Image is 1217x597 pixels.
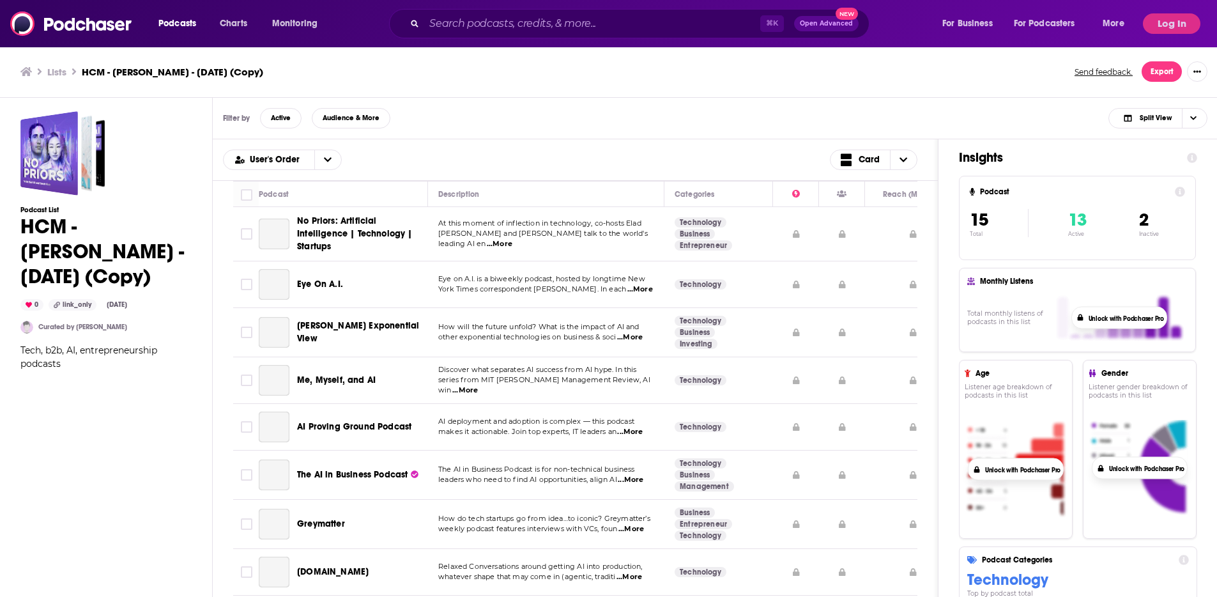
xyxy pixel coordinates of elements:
[976,369,1062,378] h4: Age
[259,317,289,348] a: Azeem Azhar's Exponential View
[438,562,643,571] span: Relaxed Conversations around getting AI into production,
[965,383,1067,399] h4: Listener age breakdown of podcasts in this list
[272,15,318,33] span: Monitoring
[438,274,645,283] span: Eye on A.I. is a biweekly podcast, hosted by longtime New
[985,466,1060,475] button: Unlock with Podchaser Pro
[800,20,853,27] span: Open Advanced
[297,421,411,432] span: AI Proving Ground Podcast
[675,339,717,349] a: Investing
[297,566,369,578] a: [DOMAIN_NAME]
[970,209,988,231] span: 15
[675,327,715,337] a: Business
[438,475,617,484] span: leaders who need to find AI opportunities, align AI
[1103,15,1124,33] span: More
[438,417,634,426] span: AI deployment and adoption is complex — this podcast
[250,155,304,164] span: User's Order
[1101,369,1186,378] h4: Gender
[675,316,726,326] a: Technology
[792,187,800,202] div: Power Score
[297,215,413,252] span: No Priors: Artificial Intelligence | Technology | Startups
[223,150,342,170] h2: Choose List sort
[158,15,196,33] span: Podcasts
[49,299,96,311] div: link_only
[967,309,1053,326] h4: Total monthly listens of podcasts in this list
[224,155,314,164] button: open menu
[323,114,379,121] span: Audience & More
[223,114,250,123] h3: Filter by
[675,458,726,469] a: Technology
[1109,465,1184,474] button: Unlock with Podchaser Pro
[438,375,650,394] span: series from MIT [PERSON_NAME] Management Review, AI win
[297,566,369,577] span: [DOMAIN_NAME]
[20,299,43,311] div: 0
[1014,15,1075,33] span: For Podcasters
[438,284,626,293] span: York Times correspondent [PERSON_NAME]. In each
[1089,314,1164,323] button: Unlock with Podchaser Pro
[241,327,252,338] span: Toggle select row
[271,114,291,121] span: Active
[675,567,726,577] a: Technology
[760,15,784,32] span: ⌘ K
[618,475,643,485] span: ...More
[297,518,345,531] a: Greymatter
[438,572,615,581] span: whatever shape that may come in (agentic, traditi
[1094,13,1140,34] button: open menu
[438,427,616,436] span: makes it actionable. Join top experts, IT leaders an
[1139,231,1159,237] p: Inactive
[438,219,641,228] span: At this moment of inflection in technology, co-hosts Elad
[20,321,33,334] img: Abby Mayo
[211,13,255,34] a: Charts
[149,13,213,34] button: open menu
[38,323,127,331] a: Curated by [PERSON_NAME]
[241,421,252,433] span: Toggle select row
[438,322,639,331] span: How will the future unfold? What is the impact of AI and
[1006,13,1094,34] button: open menu
[297,421,411,433] a: AI Proving Ground Podcast
[297,279,343,290] span: Eye On A.I.
[20,214,192,289] h1: HCM - [PERSON_NAME] - [DATE] (Copy)
[980,187,1170,196] h4: Podcast
[297,320,424,345] a: [PERSON_NAME] Exponential View
[259,269,289,300] a: Eye On A.I.
[1089,383,1191,399] h4: Listener gender breakdown of podcasts in this list
[401,9,882,38] div: Search podcasts, credits, & more...
[627,284,653,295] span: ...More
[438,514,650,523] span: How do tech startups go from idea…to iconic? Greymatter’s
[297,320,419,344] span: [PERSON_NAME] Exponential View
[970,231,1028,237] p: Total
[82,66,263,78] h3: HCM - [PERSON_NAME] - [DATE] (Copy)
[424,13,760,34] input: Search podcasts, credits, & more...
[675,470,715,480] a: Business
[982,555,1173,564] h4: Podcast Categories
[259,412,289,442] a: AI Proving Ground Podcast
[20,206,192,214] h3: Podcast List
[675,375,726,385] a: Technology
[487,239,512,249] span: ...More
[837,187,846,202] div: Has Guest
[830,150,918,170] button: Choose View
[675,422,726,432] a: Technology
[1140,114,1172,121] span: Split View
[1139,209,1149,231] span: 2
[297,215,424,253] a: No Priors: Artificial Intelligence | Technology | Startups
[20,111,105,196] a: HCM - Brooke Hartley Moy - August 20, 2025 (Copy)
[260,108,302,128] button: Active
[1071,66,1137,77] button: Send feedback.
[47,66,66,78] a: Lists
[259,460,289,490] a: The AI in Business Podcast
[616,572,642,582] span: ...More
[933,13,1009,34] button: open menu
[675,279,726,290] a: Technology
[438,524,617,533] span: weekly podcast features interviews with VCs, foun
[297,469,418,481] a: The AI in Business Podcast
[1142,61,1182,82] button: Export
[675,187,714,202] div: Categories
[618,524,644,534] span: ...More
[675,531,726,541] a: Technology
[297,375,376,385] span: Me, Myself, and AI
[675,481,734,492] a: Management
[1108,108,1207,128] h2: Choose View
[297,374,376,387] a: Me, Myself, and AI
